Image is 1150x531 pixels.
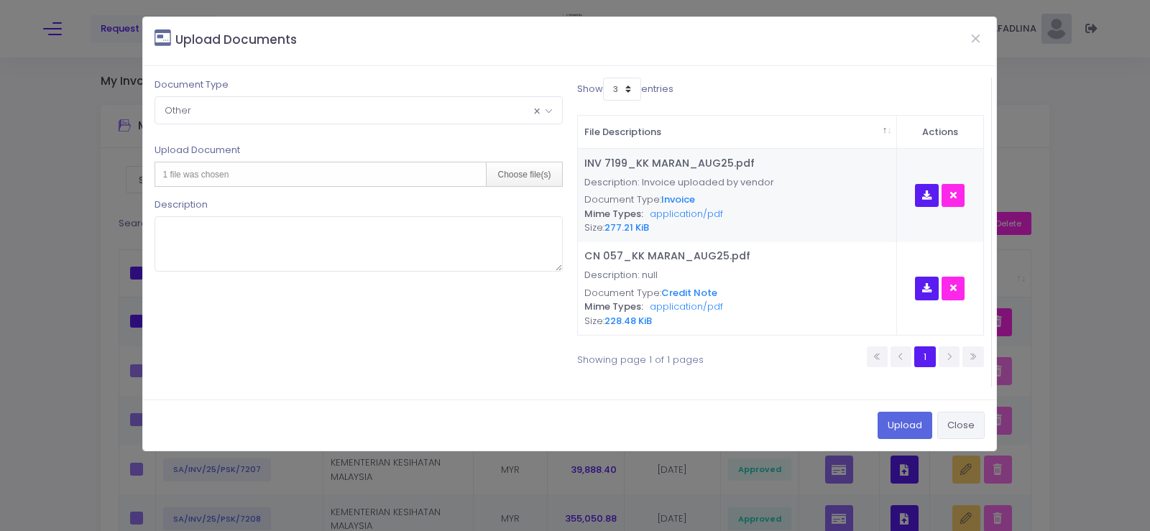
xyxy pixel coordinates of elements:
[584,314,604,328] span: Size:
[155,78,229,92] label: Document Type
[958,19,994,57] button: Close
[878,412,932,439] button: Upload
[650,207,723,221] span: application/pdf
[162,170,229,180] span: 1 file was chosen
[937,412,985,439] button: Close
[175,31,297,48] small: Upload Documents
[584,207,643,221] span: Mime Types:
[584,300,643,313] span: Mime Types:
[603,78,641,101] select: Showentries
[942,184,965,208] button: Delete
[584,264,750,286] p: Description: null
[942,277,965,300] button: Delete
[915,184,939,208] button: Download
[661,286,717,300] span: Credit Note
[584,172,774,193] p: Description: Invoice uploaded by vendor
[155,96,562,124] span: Other
[533,101,540,121] span: Remove all items
[584,221,604,234] span: Size:
[584,156,755,170] a: INV 7199_KK MARAN_AUG25.pdf
[650,300,723,313] span: application/pdf
[155,143,240,157] label: Upload Document
[578,116,898,149] th: File Descriptions&nbsp; : activate to sort column descending
[897,116,983,149] th: Actions&nbsp; : activate to sort column ascending
[915,277,939,300] button: Download
[155,198,208,212] label: Description
[577,345,738,367] div: Showing page 1 of 1 pages
[486,162,561,186] div: Choose file(s)
[577,78,673,101] label: Show entries
[914,346,935,367] a: 1
[155,97,561,123] span: Other
[604,221,649,234] span: 277.21 KiB
[661,193,695,206] span: Invoice
[584,193,661,206] span: Document Type:
[604,314,652,328] span: 228.48 KiB
[584,249,750,263] a: CN 057_KK MARAN_AUG25.pdf
[584,286,661,300] span: Document Type:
